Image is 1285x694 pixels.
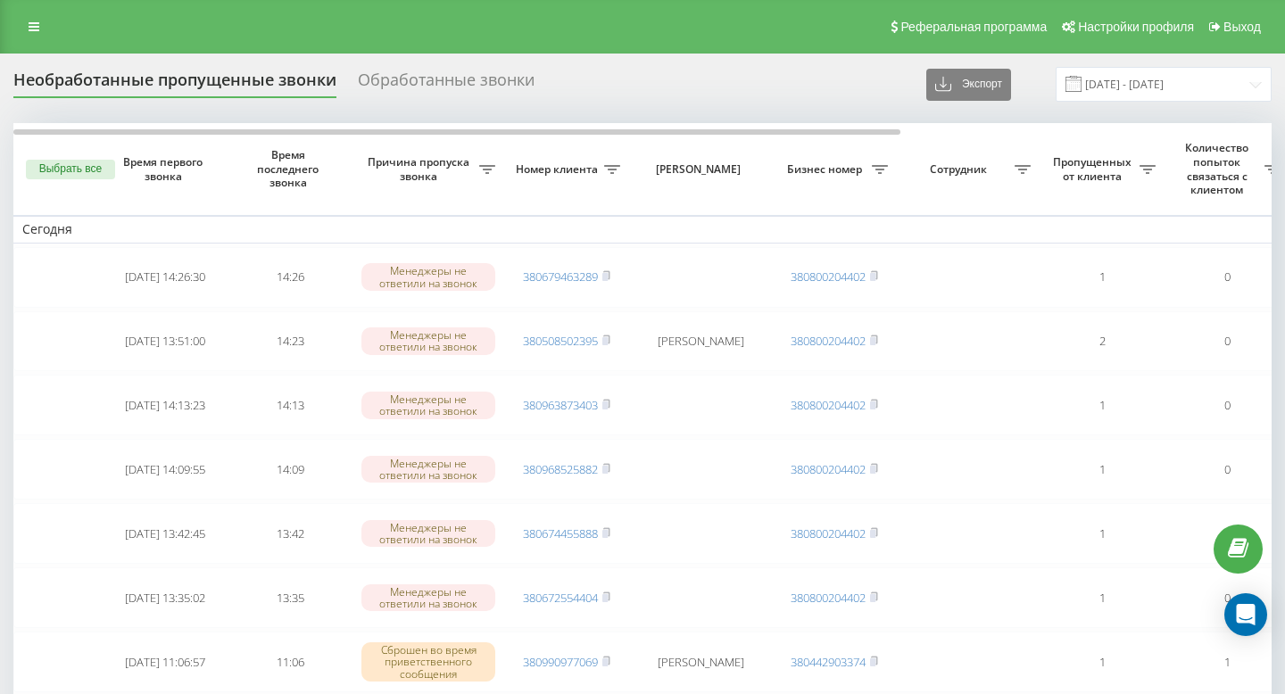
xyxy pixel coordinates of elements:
[1173,141,1264,196] span: Количество попыток связаться с клиентом
[791,269,866,285] a: 380800204402
[242,148,338,190] span: Время последнего звонка
[523,269,598,285] a: 380679463289
[361,642,495,682] div: Сброшен во время приветственного сообщения
[103,247,228,308] td: [DATE] 14:26:30
[629,311,772,372] td: [PERSON_NAME]
[1078,20,1194,34] span: Настройки профиля
[1040,439,1165,500] td: 1
[103,567,228,628] td: [DATE] 13:35:02
[791,397,866,413] a: 380800204402
[523,397,598,413] a: 380963873403
[513,162,604,177] span: Номер клиента
[629,632,772,692] td: [PERSON_NAME]
[791,333,866,349] a: 380800204402
[1223,20,1261,34] span: Выход
[791,590,866,606] a: 380800204402
[228,311,352,372] td: 14:23
[1224,593,1267,636] div: Open Intercom Messenger
[228,247,352,308] td: 14:26
[13,70,336,98] div: Необработанные пропущенные звонки
[523,525,598,541] a: 380674455888
[228,567,352,628] td: 13:35
[791,654,866,670] a: 380442903374
[1040,503,1165,564] td: 1
[103,503,228,564] td: [DATE] 13:42:45
[523,654,598,670] a: 380990977069
[103,375,228,435] td: [DATE] 14:13:23
[361,263,495,290] div: Менеджеры не ответили на звонок
[523,461,598,477] a: 380968525882
[781,162,872,177] span: Бизнес номер
[1040,247,1165,308] td: 1
[26,160,115,179] button: Выбрать все
[791,461,866,477] a: 380800204402
[644,162,757,177] span: [PERSON_NAME]
[361,520,495,547] div: Менеджеры не ответили на звонок
[361,456,495,483] div: Менеджеры не ответили на звонок
[1040,375,1165,435] td: 1
[523,590,598,606] a: 380672554404
[117,155,213,183] span: Время первого звонка
[228,439,352,500] td: 14:09
[1040,567,1165,628] td: 1
[361,155,479,183] span: Причина пропуска звонка
[1049,155,1140,183] span: Пропущенных от клиента
[906,162,1015,177] span: Сотрудник
[361,327,495,354] div: Менеджеры не ответили на звонок
[1040,632,1165,692] td: 1
[523,333,598,349] a: 380508502395
[1040,311,1165,372] td: 2
[926,69,1011,101] button: Экспорт
[228,375,352,435] td: 14:13
[103,439,228,500] td: [DATE] 14:09:55
[361,584,495,611] div: Менеджеры не ответили на звонок
[228,503,352,564] td: 13:42
[228,632,352,692] td: 11:06
[900,20,1047,34] span: Реферальная программа
[361,392,495,418] div: Менеджеры не ответили на звонок
[103,632,228,692] td: [DATE] 11:06:57
[791,525,866,541] a: 380800204402
[103,311,228,372] td: [DATE] 13:51:00
[358,70,535,98] div: Обработанные звонки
